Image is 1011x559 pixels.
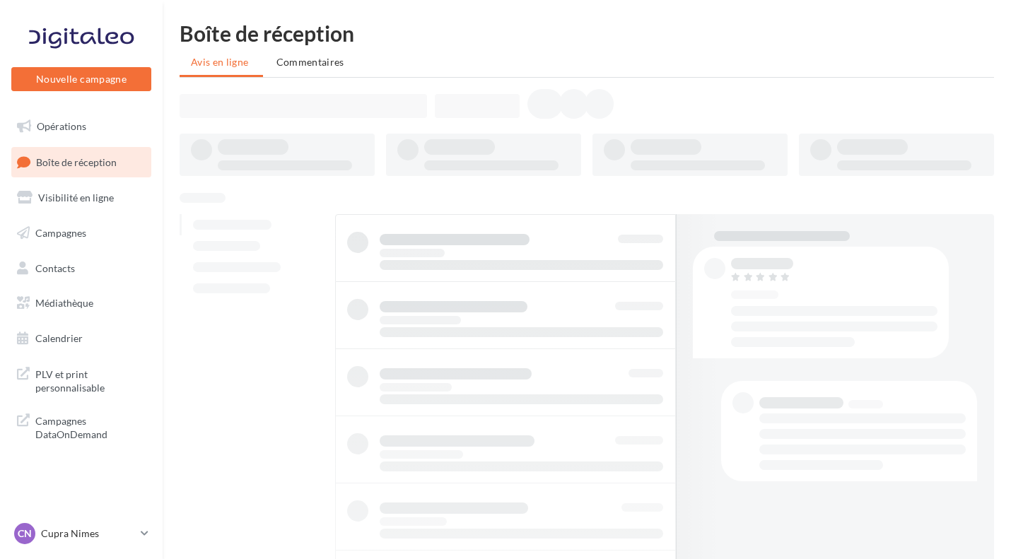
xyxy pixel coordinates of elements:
[8,183,154,213] a: Visibilité en ligne
[8,254,154,283] a: Contacts
[8,406,154,447] a: Campagnes DataOnDemand
[41,526,135,541] p: Cupra Nimes
[8,359,154,401] a: PLV et print personnalisable
[8,324,154,353] a: Calendrier
[8,218,154,248] a: Campagnes
[38,192,114,204] span: Visibilité en ligne
[35,332,83,344] span: Calendrier
[35,365,146,395] span: PLV et print personnalisable
[36,155,117,167] span: Boîte de réception
[37,120,86,132] span: Opérations
[8,288,154,318] a: Médiathèque
[18,526,32,541] span: CN
[276,56,344,68] span: Commentaires
[35,261,75,273] span: Contacts
[180,23,994,44] div: Boîte de réception
[11,520,151,547] a: CN Cupra Nimes
[11,67,151,91] button: Nouvelle campagne
[35,227,86,239] span: Campagnes
[35,411,146,442] span: Campagnes DataOnDemand
[35,297,93,309] span: Médiathèque
[8,147,154,177] a: Boîte de réception
[8,112,154,141] a: Opérations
